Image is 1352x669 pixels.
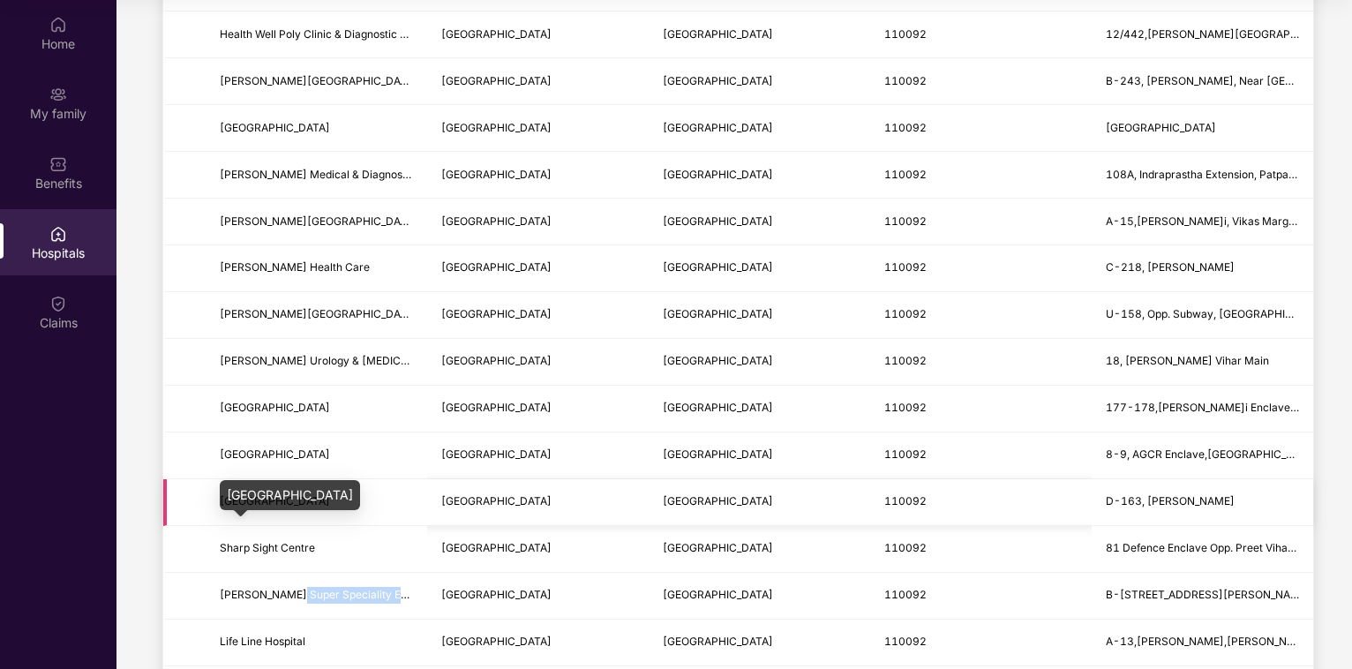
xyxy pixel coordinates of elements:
span: [PERSON_NAME] Urology & [MEDICAL_DATA] Hospital [220,354,493,367]
td: Sharp Sight Centre [206,526,427,573]
span: [GEOGRAPHIC_DATA] [441,74,552,87]
span: 110092 [884,74,927,87]
td: Patel Hospital [206,292,427,339]
span: [GEOGRAPHIC_DATA] [441,588,552,601]
td: Jain Hospital [206,386,427,432]
td: NEW DELHI [649,339,870,386]
div: [GEOGRAPHIC_DATA] [220,480,360,510]
td: Pushpanjali Medical Centre [206,199,427,245]
span: [GEOGRAPHIC_DATA] [441,494,552,507]
span: 110092 [884,354,927,367]
td: D-163, Surajmal Vihar [1092,479,1313,526]
img: svg+xml;base64,PHN2ZyBpZD0iQmVuZWZpdHMiIHhtbG5zPSJodHRwOi8vd3d3LnczLm9yZy8yMDAwL3N2ZyIgd2lkdGg9Ij... [49,155,67,173]
span: [GEOGRAPHIC_DATA] [441,168,552,181]
td: Life Line Hospital [206,620,427,666]
td: Shreya Eye Centre [206,479,427,526]
td: 108A, Indraprastha Extension, Patpargang [1092,152,1313,199]
td: Delhi [427,11,649,58]
td: Delhi [427,292,649,339]
span: [PERSON_NAME][GEOGRAPHIC_DATA] [220,307,417,320]
td: Delhi [427,386,649,432]
span: A-15,[PERSON_NAME]i, Vikas Marg Extension [1106,214,1340,228]
td: Mahesh Hospital [206,105,427,152]
span: Health Well Poly Clinic & Diagnostic Centre [220,27,434,41]
td: NEW DELHI [649,479,870,526]
span: [GEOGRAPHIC_DATA] [663,447,773,461]
img: svg+xml;base64,PHN2ZyB3aWR0aD0iMjAiIGhlaWdodD0iMjAiIHZpZXdCb3g9IjAgMCAyMCAyMCIgZmlsbD0ibm9uZSIgeG... [49,86,67,103]
img: svg+xml;base64,PHN2ZyBpZD0iQ2xhaW0iIHhtbG5zPSJodHRwOi8vd3d3LnczLm9yZy8yMDAwL3N2ZyIgd2lkdGg9IjIwIi... [49,295,67,312]
td: Delhi [427,199,649,245]
td: NEW DELHI [649,152,870,199]
span: [GEOGRAPHIC_DATA] [441,401,552,414]
span: [GEOGRAPHIC_DATA] [663,354,773,367]
span: [GEOGRAPHIC_DATA] [663,74,773,87]
span: 110092 [884,27,927,41]
td: Delhi [427,526,649,573]
span: [GEOGRAPHIC_DATA] [1106,121,1216,134]
span: 108A, Indraprastha Extension, Patpargang [1106,168,1318,181]
td: B-243, Priyadarshini Vihar, Near Lovely Public School, Laxmi Nagar [1092,58,1313,105]
span: [GEOGRAPHIC_DATA] [663,168,773,181]
td: NEW DELHI [649,573,870,620]
span: [PERSON_NAME][GEOGRAPHIC_DATA] [220,214,417,228]
span: [GEOGRAPHIC_DATA] [663,635,773,648]
span: [GEOGRAPHIC_DATA] [441,214,552,228]
span: 110092 [884,447,927,461]
span: Life Line Hospital [220,635,305,648]
td: Delhi [427,339,649,386]
span: C-218, [PERSON_NAME] [1106,260,1235,274]
span: [GEOGRAPHIC_DATA] [663,121,773,134]
span: 8-9, AGCR Enclave,[GEOGRAPHIC_DATA] [1106,447,1318,461]
td: Delhi [427,105,649,152]
td: B-139 A, West Vinod Nagar Narwana Road Opp. Press Apartment [1092,573,1313,620]
span: [PERSON_NAME] Medical & Diagnostics Research Centre [220,168,507,181]
span: [GEOGRAPHIC_DATA] [663,494,773,507]
td: NEW DELHI [649,199,870,245]
span: 110092 [884,588,927,601]
span: [GEOGRAPHIC_DATA] [220,401,330,414]
span: [GEOGRAPHIC_DATA] [663,260,773,274]
span: [GEOGRAPHIC_DATA] [441,541,552,554]
td: 81 Defence Enclave Opp. Preet Vihar Petrol Pump Vikas Marg [1092,526,1313,573]
span: 110092 [884,214,927,228]
td: NEW DELHI [649,105,870,152]
span: [GEOGRAPHIC_DATA] [441,447,552,461]
td: Delhi [427,479,649,526]
td: NEW DELHI [649,432,870,479]
td: NEW DELHI [649,386,870,432]
td: Patpar Ganj Society Complex [1092,105,1313,152]
td: 12/442, Lalita Park, Next To Glance In Hotel, Laxmi Nagar [1092,11,1313,58]
td: Max Balaji Medical & Diagnostics Research Centre [206,152,427,199]
img: svg+xml;base64,PHN2ZyBpZD0iSG9zcGl0YWxzIiB4bWxucz0iaHR0cDovL3d3dy53My5vcmcvMjAwMC9zdmciIHdpZHRoPS... [49,225,67,243]
td: NEW DELHI [649,620,870,666]
span: D-163, [PERSON_NAME] [1106,494,1235,507]
span: [GEOGRAPHIC_DATA] [663,307,773,320]
td: NEW DELHI [649,245,870,292]
td: Rs Grover Memorial Hospital [206,58,427,105]
span: [GEOGRAPHIC_DATA] [441,307,552,320]
td: Garg Hospital [206,432,427,479]
span: [GEOGRAPHIC_DATA] [220,121,330,134]
span: [GEOGRAPHIC_DATA] [663,214,773,228]
td: Delhi [427,58,649,105]
td: NEW DELHI [649,11,870,58]
span: [PERSON_NAME] Health Care [220,260,370,274]
span: [PERSON_NAME][GEOGRAPHIC_DATA] [220,74,417,87]
td: RG Stone Urology & Laparoscopy Hospital [206,339,427,386]
span: 110092 [884,635,927,648]
span: 110092 [884,541,927,554]
td: Delhi [427,245,649,292]
td: U-158, Opp. Subway, Main Vikas Marg, Shakarpur [1092,292,1313,339]
span: [GEOGRAPHIC_DATA] [220,447,330,461]
span: 110092 [884,401,927,414]
span: 110092 [884,260,927,274]
td: Delhi [427,620,649,666]
span: [GEOGRAPHIC_DATA] [441,635,552,648]
td: 18, Gagan Vihar Main [1092,339,1313,386]
td: Delhi [427,432,649,479]
td: 8-9, AGCR Enclave,East Delhi [1092,432,1313,479]
span: [PERSON_NAME] Super Speciality Eye Hospital [220,588,456,601]
span: 18, [PERSON_NAME] Vihar Main [1106,354,1269,367]
td: 177-178, Jagriti Enclave, Vikas Marg Extension [1092,386,1313,432]
span: Sharp Sight Centre [220,541,315,554]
